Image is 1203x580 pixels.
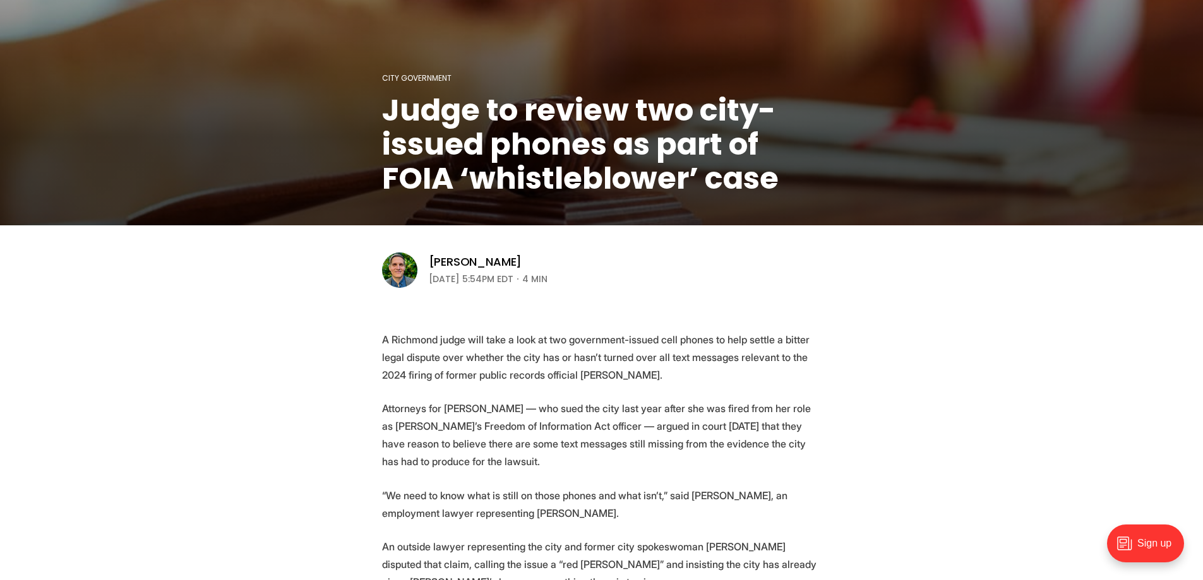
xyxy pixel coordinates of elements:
[522,271,548,287] span: 4 min
[382,331,822,384] p: A Richmond judge will take a look at two government-issued cell phones to help settle a bitter le...
[429,254,522,269] a: [PERSON_NAME]
[382,252,417,288] img: Graham Moomaw
[382,73,452,83] a: City Government
[1096,518,1203,580] iframe: portal-trigger
[382,487,822,522] p: “We need to know what is still on those phones and what isn’t,” said [PERSON_NAME], an employment...
[429,271,513,287] time: [DATE] 5:54PM EDT
[382,93,822,196] h1: Judge to review two city-issued phones as part of FOIA ‘whistleblower’ case
[382,399,822,470] p: Attorneys for [PERSON_NAME] — who sued the city last year after she was fired from her role as [P...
